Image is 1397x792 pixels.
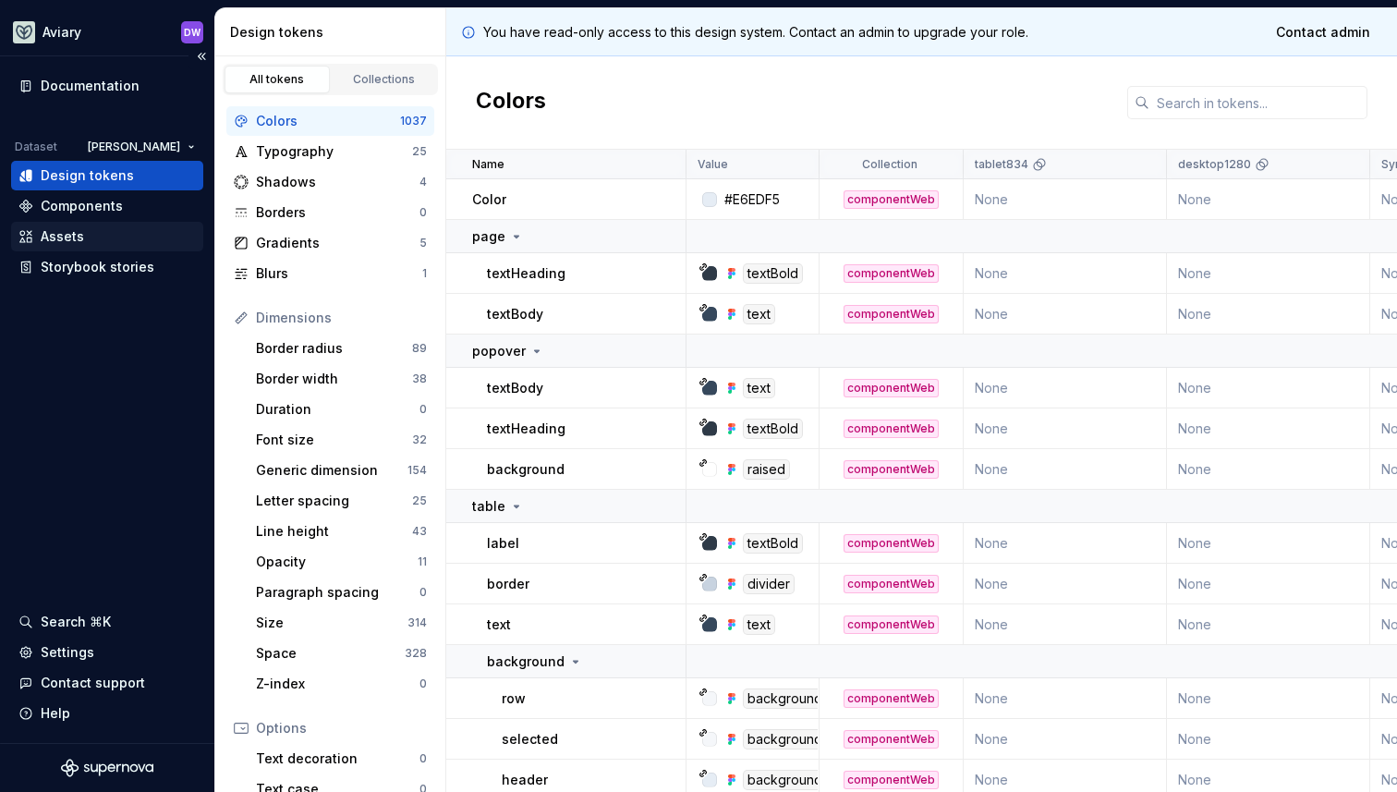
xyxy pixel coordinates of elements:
td: None [964,523,1167,564]
a: Border width38 [249,364,434,394]
td: None [1167,253,1370,294]
a: Assets [11,222,203,251]
a: Z-index0 [249,669,434,699]
p: background [487,652,565,671]
div: componentWeb [844,771,939,789]
div: 43 [412,524,427,539]
div: Size [256,614,407,632]
td: None [1167,564,1370,604]
p: selected [502,730,558,749]
p: border [487,575,529,593]
td: None [964,719,1167,760]
div: text [743,615,775,635]
a: Font size32 [249,425,434,455]
div: text [743,378,775,398]
div: Components [41,197,123,215]
div: 4 [419,175,427,189]
div: 32 [412,433,427,447]
td: None [1167,678,1370,719]
span: [PERSON_NAME] [88,140,180,154]
p: textBody [487,379,543,397]
div: Border width [256,370,412,388]
td: None [964,253,1167,294]
a: Blurs1 [226,259,434,288]
td: None [1167,604,1370,645]
td: None [964,408,1167,449]
div: componentWeb [844,575,939,593]
div: Dimensions [256,309,427,327]
div: 328 [405,646,427,661]
a: Size314 [249,608,434,638]
div: Storybook stories [41,258,154,276]
div: 11 [418,554,427,569]
div: Paragraph spacing [256,583,419,602]
p: Name [472,157,504,172]
div: 0 [419,402,427,417]
a: Components [11,191,203,221]
a: Border radius89 [249,334,434,363]
a: Generic dimension154 [249,456,434,485]
div: Gradients [256,234,419,252]
span: Contact admin [1276,23,1370,42]
td: None [1167,719,1370,760]
div: componentWeb [844,264,939,283]
div: Font size [256,431,412,449]
a: Paragraph spacing0 [249,578,434,607]
p: page [472,227,505,246]
p: header [502,771,548,789]
div: Colors [256,112,400,130]
div: componentWeb [844,190,939,209]
p: Value [698,157,728,172]
a: Documentation [11,71,203,101]
div: 0 [419,751,427,766]
p: desktop1280 [1178,157,1251,172]
div: componentWeb [844,689,939,708]
div: Generic dimension [256,461,407,480]
td: None [964,294,1167,335]
div: Typography [256,142,412,161]
div: textBold [743,533,803,554]
div: All tokens [231,72,323,87]
a: Gradients5 [226,228,434,258]
input: Search in tokens... [1149,86,1367,119]
a: Design tokens [11,161,203,190]
a: Typography25 [226,137,434,166]
a: Contact admin [1264,16,1382,49]
div: 38 [412,372,427,386]
div: Help [41,704,70,723]
div: Search ⌘K [41,613,111,631]
p: background [487,460,565,479]
p: label [487,534,519,553]
div: Text decoration [256,749,419,768]
div: Contact support [41,674,145,692]
div: Borders [256,203,419,222]
h2: Colors [476,86,546,119]
div: Duration [256,400,419,419]
div: Design tokens [41,166,134,185]
div: 1037 [400,114,427,128]
div: 89 [412,341,427,356]
div: text [743,304,775,324]
td: None [1167,449,1370,490]
p: textBody [487,305,543,323]
button: Contact support [11,668,203,698]
div: 314 [407,615,427,630]
div: Dataset [15,140,57,154]
button: AviaryDW [4,12,211,52]
div: componentWeb [844,534,939,553]
div: Assets [41,227,84,246]
td: None [1167,368,1370,408]
a: Space328 [249,639,434,668]
div: Settings [41,643,94,662]
div: Documentation [41,77,140,95]
a: Borders0 [226,198,434,227]
td: None [964,368,1167,408]
td: None [964,678,1167,719]
div: 5 [419,236,427,250]
div: Border radius [256,339,412,358]
div: Letter spacing [256,492,412,510]
div: Aviary [43,23,81,42]
div: Line height [256,522,412,541]
p: row [502,689,526,708]
a: Storybook stories [11,252,203,282]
